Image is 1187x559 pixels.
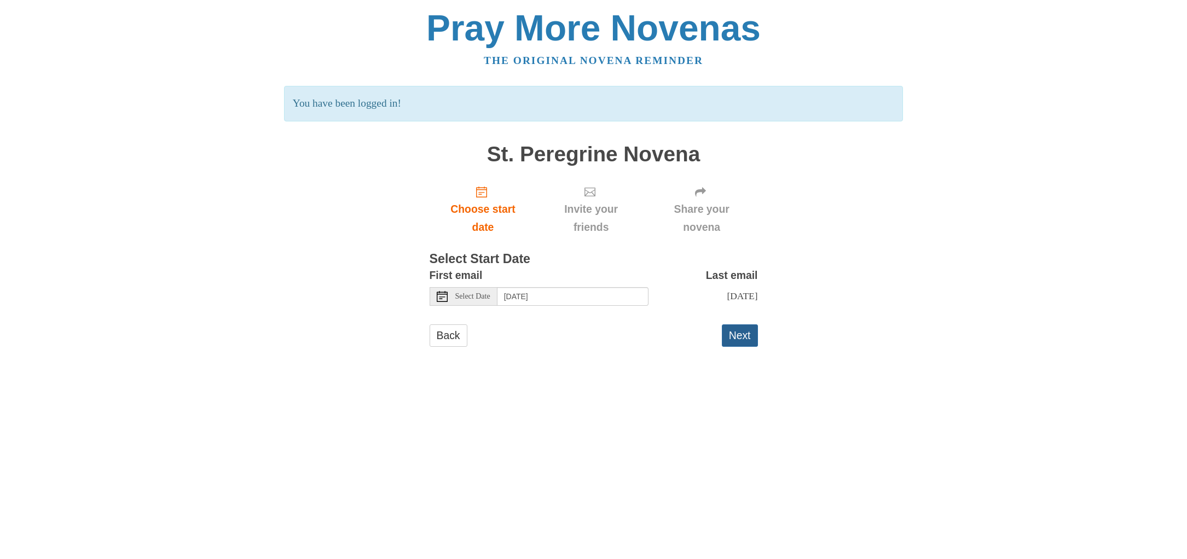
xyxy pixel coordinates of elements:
a: Choose start date [430,177,537,242]
a: The original novena reminder [484,55,703,66]
span: Select Date [455,293,490,300]
div: Click "Next" to confirm your start date first. [646,177,758,242]
h3: Select Start Date [430,252,758,266]
span: Share your novena [657,200,747,236]
a: Pray More Novenas [426,8,761,48]
span: Choose start date [441,200,526,236]
button: Next [722,324,758,347]
input: Use the arrow keys to pick a date [497,287,648,306]
span: Invite your friends [547,200,634,236]
p: You have been logged in! [284,86,903,121]
span: [DATE] [727,290,757,301]
label: First email [430,266,483,284]
label: Last email [706,266,758,284]
h1: St. Peregrine Novena [430,143,758,166]
a: Back [430,324,467,347]
div: Click "Next" to confirm your start date first. [536,177,645,242]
